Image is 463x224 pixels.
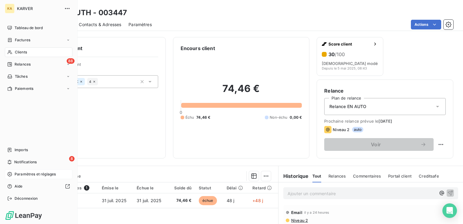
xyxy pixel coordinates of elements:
[419,174,439,178] span: Creditsafe
[172,185,192,190] div: Solde dû
[15,74,28,79] span: Tâches
[137,198,161,203] span: 31 juil. 2025
[180,110,182,115] span: 0
[270,115,287,120] span: Non-échu
[5,182,72,191] a: Aide
[199,196,217,205] span: échue
[67,58,75,64] span: 88
[15,37,30,43] span: Factures
[199,185,219,190] div: Statut
[196,115,210,120] span: 74,46 €
[15,49,27,55] span: Clients
[333,127,349,132] span: Niveau 2
[227,198,235,203] span: 48 j
[353,174,381,178] span: Commentaires
[181,45,215,52] h6: Encours client
[15,147,28,153] span: Imports
[98,79,103,84] input: Ajouter une valeur
[329,104,366,110] span: Relance EN AUTO
[324,87,446,94] h6: Relance
[291,210,302,215] span: Email
[102,185,129,190] div: Émise le
[15,25,43,31] span: Tableau de bord
[252,185,275,190] div: Retard
[172,198,192,204] span: 74,46 €
[185,115,194,120] span: Échu
[102,198,126,203] span: 31 juil. 2025
[322,61,382,66] span: [DEMOGRAPHIC_DATA] modéré
[331,142,420,147] span: Voir
[5,4,15,13] div: KA
[181,83,302,101] h2: 74,46 €
[278,172,309,180] h6: Historique
[15,86,33,91] span: Paiements
[317,37,383,76] button: Score client30/100[DEMOGRAPHIC_DATA] modéréDepuis le 5 mai 2025, 08:43
[328,42,370,46] span: Score client
[312,174,321,178] span: Tout
[128,22,152,28] span: Paramètres
[335,51,345,57] span: /100
[324,119,446,124] span: Prochaine relance prévue le
[442,203,457,218] div: Open Intercom Messenger
[388,174,411,178] span: Portail client
[304,211,329,214] span: il y a 24 heures
[290,115,302,120] span: 0,00 €
[324,138,434,151] button: Voir
[15,171,56,177] span: Paramètres et réglages
[252,198,263,203] span: +48 j
[411,20,441,29] button: Actions
[352,127,364,132] span: auto
[79,22,121,28] span: Contacts & Adresses
[137,185,164,190] div: Échue le
[49,62,158,70] span: Propriétés Client
[378,119,392,124] span: [DATE]
[328,51,345,57] h6: 30
[89,80,91,83] span: 4
[37,45,158,52] h6: Informations client
[17,6,61,11] span: KARVER
[328,174,346,178] span: Relances
[227,185,245,190] div: Délai
[291,218,308,223] span: Niveau 2
[53,7,127,18] h3: 56 SOUTH - 003447
[14,159,37,165] span: Notifications
[15,196,38,201] span: Déconnexion
[322,66,367,70] span: Depuis le 5 mai 2025, 08:43
[15,62,31,67] span: Relances
[84,185,89,191] span: 1
[69,156,75,161] span: 8
[5,211,42,220] img: Logo LeanPay
[15,184,23,189] span: Aide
